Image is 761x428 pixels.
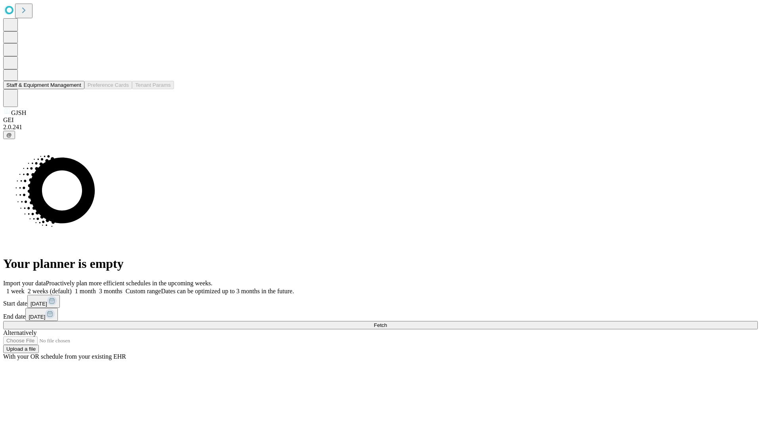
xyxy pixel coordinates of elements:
button: Staff & Equipment Management [3,81,84,89]
button: [DATE] [27,295,60,308]
div: GEI [3,117,758,124]
span: Proactively plan more efficient schedules in the upcoming weeks. [46,280,212,287]
span: [DATE] [31,301,47,307]
span: 3 months [99,288,122,294]
span: 2 weeks (default) [28,288,72,294]
button: Tenant Params [132,81,174,89]
button: Upload a file [3,345,39,353]
button: [DATE] [25,308,58,321]
span: 1 month [75,288,96,294]
span: GJSH [11,109,26,116]
span: Dates can be optimized up to 3 months in the future. [161,288,294,294]
h1: Your planner is empty [3,256,758,271]
button: @ [3,131,15,139]
span: With your OR schedule from your existing EHR [3,353,126,360]
span: 1 week [6,288,25,294]
div: 2.0.241 [3,124,758,131]
div: End date [3,308,758,321]
span: Import your data [3,280,46,287]
div: Start date [3,295,758,308]
button: Fetch [3,321,758,329]
span: Fetch [374,322,387,328]
button: Preference Cards [84,81,132,89]
span: [DATE] [29,314,45,320]
span: Alternatively [3,329,36,336]
span: Custom range [126,288,161,294]
span: @ [6,132,12,138]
